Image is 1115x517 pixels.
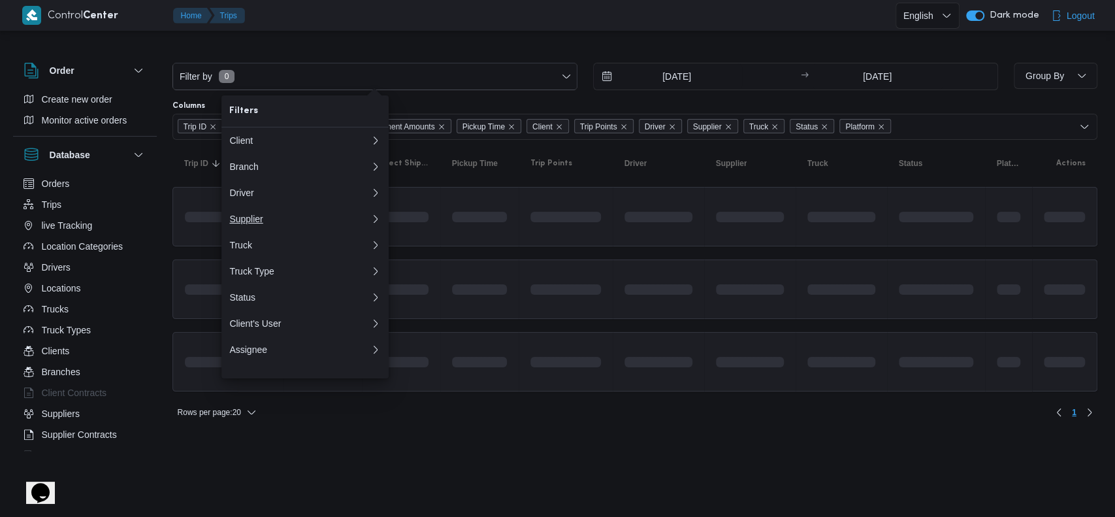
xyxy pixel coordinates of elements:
svg: Sorted in descending order [211,158,221,169]
span: Truck [743,119,785,133]
button: Drivers [18,257,152,278]
label: Columns [172,101,205,111]
span: Create new order [42,92,112,107]
button: Rows per page:20 [172,405,262,420]
span: Devices [42,448,74,463]
button: Monitor active orders [18,110,152,131]
span: 1 [1072,405,1076,420]
button: Branch [221,154,389,180]
button: Location Categories [18,236,152,257]
button: Database [24,147,146,163]
button: Truck Types [18,320,152,341]
span: Drivers [42,259,71,275]
iframe: chat widget [13,465,55,504]
h3: Database [50,147,90,163]
button: Remove Pickup Time from selection in this group [508,123,515,131]
button: Branches [18,361,152,382]
div: Assignee [229,344,370,355]
div: Branch [229,161,370,172]
span: Trip ID; Sorted in descending order [184,158,208,169]
button: Page 1 of 1 [1067,405,1082,420]
span: Supplier [687,119,738,133]
div: Database [13,173,157,456]
span: 0 available filters [219,70,234,83]
span: Supplier [716,158,747,169]
button: Platform [992,153,1026,174]
span: Supplier Contracts [42,427,117,442]
button: Truck Type [221,258,389,284]
button: Trips [18,194,152,215]
span: Trip Points [574,119,634,133]
span: Trips [42,197,62,212]
input: Press the down key to open a popover containing a calendar. [813,63,943,90]
button: Remove Driver from selection in this group [668,123,676,131]
button: Remove Collect Shipment Amounts from selection in this group [438,123,445,131]
button: Previous page [1051,405,1067,420]
div: Truck [229,240,370,250]
span: Trip ID [178,119,223,133]
button: Remove Client from selection in this group [555,123,563,131]
span: Location Categories [42,239,123,254]
span: Trip ID [184,120,207,134]
button: Create new order [18,89,152,110]
button: Remove Truck from selection in this group [771,123,779,131]
span: Pickup Time [462,120,505,134]
span: Rows per page : 20 [178,405,241,420]
button: Open list of options [1079,122,1090,132]
button: live Tracking [18,215,152,236]
span: Filter by [178,69,214,84]
h3: Order [50,63,74,78]
button: Supplier [711,153,789,174]
button: Remove Trip Points from selection in this group [620,123,628,131]
span: Monitor active orders [42,112,127,128]
span: Platform [845,120,875,134]
img: X8yXhbKr1z7QwAAAABJRU5ErkJggg== [22,6,41,25]
div: 0 [221,206,378,232]
div: Client [229,135,370,146]
span: Filters [229,103,381,119]
button: Logout [1046,3,1100,29]
button: Home [173,8,212,24]
span: Group By [1026,71,1064,81]
button: Trips [210,8,245,24]
button: Trucks [18,299,152,320]
button: Next page [1082,405,1097,420]
span: Status [790,119,834,133]
span: Collect Shipment Amounts [337,119,451,133]
button: Client's User [221,310,389,337]
button: Remove Platform from selection in this group [877,123,885,131]
span: Collect Shipment Amounts [374,158,428,169]
button: Orders [18,173,152,194]
div: Status [229,292,370,303]
span: Pickup Time [452,158,498,169]
button: Driver [221,180,389,206]
button: Pickup Time [447,153,512,174]
span: Clients [42,343,70,359]
button: Remove Trip ID from selection in this group [209,123,217,131]
span: Actions [1056,158,1086,169]
button: Group By [1014,63,1097,89]
span: Pickup Time [457,119,521,133]
span: Client [532,120,553,134]
div: Driver [229,188,370,198]
span: Client [526,119,569,133]
button: Client [221,127,389,154]
button: Suppliers [18,403,152,424]
button: Driver [619,153,698,174]
span: Branches [42,364,80,380]
div: Order [13,89,157,136]
div: Client's User [229,318,370,329]
button: Assignee [221,337,389,363]
button: Truck [221,232,389,258]
span: Status [796,120,818,134]
span: Orders [42,176,70,192]
button: Trip IDSorted in descending order [179,153,231,174]
button: Remove Supplier from selection in this group [724,123,732,131]
span: Supplier [693,120,722,134]
span: live Tracking [42,218,93,233]
b: Center [83,11,118,21]
button: Order [24,63,146,78]
span: Client Contracts [42,385,107,401]
span: Locations [42,280,81,296]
